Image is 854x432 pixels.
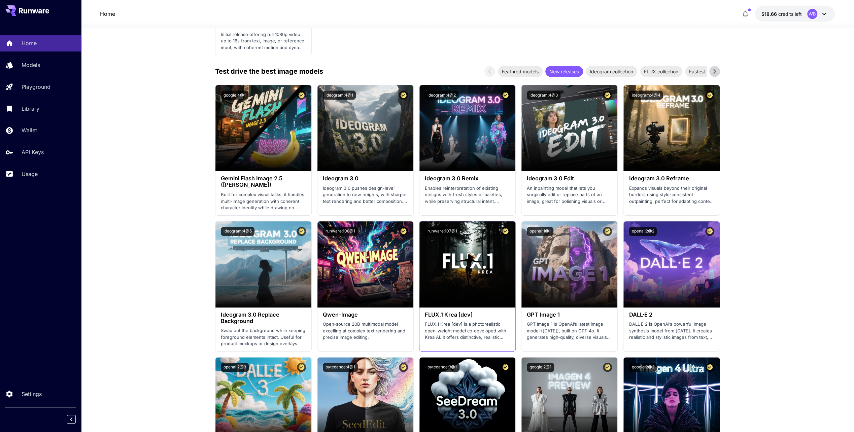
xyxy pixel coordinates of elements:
[527,227,553,236] button: openai:1@1
[629,312,714,318] h3: DALL·E 2
[629,175,714,182] h3: Ideogram 3.0 Reframe
[705,91,714,100] button: Certified Model – Vetted for best performance and includes a commercial license.
[425,312,510,318] h3: FLUX.1 Krea [dev]
[527,175,612,182] h3: Ideogram 3.0 Edit
[545,68,583,75] span: New releases
[755,6,835,22] button: $18.66346WB
[221,327,306,347] p: Swap out the background while keeping foreground elements intact. Useful for product mockups or d...
[425,91,458,100] button: ideogram:4@2
[527,321,612,341] p: GPT Image 1 is OpenAI’s latest image model ([DATE]), built on GPT‑4o. It generates high‑quality, ...
[67,415,76,424] button: Collapse sidebar
[623,221,719,308] img: alt
[100,10,115,18] nav: breadcrumb
[22,61,40,69] p: Models
[501,227,510,236] button: Certified Model – Vetted for best performance and includes a commercial license.
[399,227,408,236] button: Certified Model – Vetted for best performance and includes a commercial license.
[221,312,306,324] h3: Ideogram 3.0 Replace Background
[545,66,583,77] div: New releases
[425,321,510,341] p: FLUX.1 Krea [dev] is a photorealistic open-weight model co‑developed with Krea AI. It offers dist...
[22,39,37,47] p: Home
[685,68,726,75] span: Fastest models
[527,185,612,205] p: An inpainting model that lets you surgically edit or replace parts of an image, great for polishi...
[425,227,460,236] button: runware:107@1
[623,85,719,171] img: alt
[323,185,408,205] p: Ideogram 3.0 pushes design-level generation to new heights, with sharper text rendering and bette...
[72,413,81,425] div: Collapse sidebar
[425,185,510,205] p: Enables reinterpretation of existing designs with fresh styles or palettes, while preserving stru...
[22,105,39,113] p: Library
[100,10,115,18] a: Home
[323,321,408,341] p: Open‑source 20B multimodal model excelling at complex text rendering and precise image editing.
[323,175,408,182] h3: Ideogram 3.0
[629,227,657,236] button: openai:2@2
[640,66,682,77] div: FLUX collection
[586,68,637,75] span: Ideogram collection
[761,11,778,17] span: $18.66
[629,91,663,100] button: ideogram:4@4
[22,83,50,91] p: Playground
[297,227,306,236] button: Certified Model – Vetted for best performance and includes a commercial license.
[419,85,515,171] img: alt
[527,312,612,318] h3: GPT Image 1
[221,191,306,211] p: Built for complex visual tasks, it handles multi-image generation with coherent character identit...
[761,10,802,17] div: $18.66346
[603,227,612,236] button: Certified Model – Vetted for best performance and includes a commercial license.
[317,221,413,308] img: alt
[221,91,248,100] button: google:4@1
[521,221,617,308] img: alt
[425,175,510,182] h3: Ideogram 3.0 Remix
[317,85,413,171] img: alt
[22,148,44,156] p: API Keys
[323,312,408,318] h3: Qwen-Image
[297,363,306,372] button: Certified Model – Vetted for best performance and includes a commercial license.
[603,363,612,372] button: Certified Model – Vetted for best performance and includes a commercial license.
[586,66,637,77] div: Ideogram collection
[778,11,802,17] span: credits left
[629,321,714,341] p: DALL·E 2 is OpenAI’s powerful image synthesis model from [DATE]. It creates realistic and stylist...
[399,363,408,372] button: Certified Model – Vetted for best performance and includes a commercial license.
[705,363,714,372] button: Certified Model – Vetted for best performance and includes a commercial license.
[419,221,515,308] img: alt
[640,68,682,75] span: FLUX collection
[221,227,254,236] button: ideogram:4@5
[221,31,306,51] p: Initial release offering full 1080p video up to 16s from text, image, or reference input, with co...
[215,85,311,171] img: alt
[221,175,306,188] h3: Gemini Flash Image 2.5 ([PERSON_NAME])
[498,66,543,77] div: Featured models
[22,170,38,178] p: Usage
[527,363,554,372] button: google:2@1
[22,390,42,398] p: Settings
[323,363,358,372] button: bytedance:4@1
[501,91,510,100] button: Certified Model – Vetted for best performance and includes a commercial license.
[629,185,714,205] p: Expands visuals beyond their original borders using style-consistent outpainting, perfect for ada...
[425,363,459,372] button: bytedance:3@1
[297,91,306,100] button: Certified Model – Vetted for best performance and includes a commercial license.
[221,363,249,372] button: openai:2@3
[399,91,408,100] button: Certified Model – Vetted for best performance and includes a commercial license.
[685,66,726,77] div: Fastest models
[323,91,356,100] button: ideogram:4@1
[527,91,560,100] button: ideogram:4@3
[705,227,714,236] button: Certified Model – Vetted for best performance and includes a commercial license.
[323,227,358,236] button: runware:108@1
[501,363,510,372] button: Certified Model – Vetted for best performance and includes a commercial license.
[498,68,543,75] span: Featured models
[603,91,612,100] button: Certified Model – Vetted for best performance and includes a commercial license.
[215,66,323,76] p: Test drive the best image models
[807,9,817,19] div: WB
[215,221,311,308] img: alt
[629,363,657,372] button: google:2@2
[521,85,617,171] img: alt
[22,126,37,134] p: Wallet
